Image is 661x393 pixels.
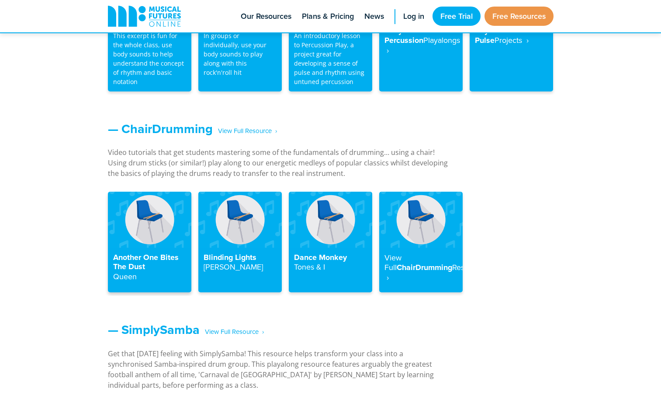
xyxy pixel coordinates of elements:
[475,16,548,46] h4: Rhythm & Pulse
[198,192,282,292] a: Blinding Lights[PERSON_NAME]
[213,123,277,139] span: ‎ ‎ ‎ View Full Resource‎‏‏‎ ‎ ›
[495,35,529,46] strong: Projects ‎ ›
[384,262,484,283] strong: Resource ‎ ›
[289,192,372,292] a: Dance MonkeyTones & I
[294,31,367,86] p: An introductory lesson to Percussion Play, a project great for developing a sense of pulse and rh...
[108,119,277,138] a: — ChairDrumming‎ ‎ ‎ View Full Resource‎‏‏‎ ‎ ›
[485,7,554,26] a: Free Resources
[108,348,449,390] p: Get that [DATE] feeling with SimplySamba! This resource helps transform your class into a synchro...
[204,253,277,272] h4: Blinding Lights
[113,31,186,86] p: This excerpt is fun for the whole class, use body sounds to help understand the concept of rhythm...
[384,252,401,273] strong: View Full
[433,7,481,26] a: Free Trial
[200,324,264,340] span: ‎ ‎ ‎ View Full Resource‎‏‏‎ ‎ ›
[113,253,186,282] h4: Another One Bites The Dust
[403,11,424,22] span: Log in
[204,31,277,77] p: In groups or individually, use your body sounds to play along with this rock'n'roll hit
[384,253,457,283] h4: ChairDrumming
[108,320,264,339] a: — SimplySamba‎ ‎ ‎ View Full Resource‎‏‏‎ ‎ ›
[294,261,325,272] strong: Tones & I
[241,11,291,22] span: Our Resources
[302,11,354,22] span: Plans & Pricing
[113,271,137,282] strong: Queen
[379,192,463,292] a: View FullChairDrummingResource ‎ ›
[204,261,263,272] strong: [PERSON_NAME]
[294,253,367,272] h4: Dance Monkey
[108,192,191,292] a: Another One Bites The DustQueen
[364,11,384,22] span: News
[384,16,457,55] h4: Body Percussion
[384,35,460,56] strong: Playalongs ‎ ›
[108,147,449,179] p: Video tutorials that get students mastering some of the fundamentals of drumming… using a chair! ...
